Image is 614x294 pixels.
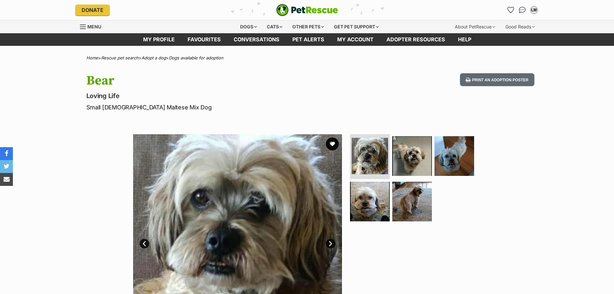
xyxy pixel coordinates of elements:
img: Photo of Bear [350,182,390,221]
span: Menu [87,24,101,29]
a: Prev [140,239,149,248]
a: Favourites [506,5,516,15]
img: logo-e224e6f780fb5917bec1dbf3a21bbac754714ae5b6737aabdf751b685950b380.svg [276,4,338,16]
button: My account [529,5,539,15]
a: My account [331,33,380,46]
div: > > > [70,56,544,60]
div: Dogs [236,20,261,33]
a: Adopter resources [380,33,452,46]
a: Next [326,239,336,248]
img: Photo of Bear [352,138,388,174]
a: My profile [137,33,181,46]
img: chat-41dd97257d64d25036548639549fe6c8038ab92f7586957e7f3b1b290dea8141.svg [519,7,526,13]
a: conversations [227,33,286,46]
h1: Bear [86,73,359,88]
div: Get pet support [329,20,383,33]
img: Photo of Bear [392,136,432,176]
img: Photo of Bear [434,136,474,176]
div: Cats [262,20,287,33]
a: PetRescue [276,4,338,16]
div: Good Reads [501,20,539,33]
a: Favourites [181,33,227,46]
p: Loving Life [86,91,359,100]
button: Print an adoption poster [460,73,534,86]
p: Small [DEMOGRAPHIC_DATA] Maltese Mix Dog [86,103,359,112]
a: Pet alerts [286,33,331,46]
a: Menu [80,20,106,32]
a: Help [452,33,478,46]
a: Dogs available for adoption [169,55,223,60]
a: Donate [75,5,110,15]
a: Adopt a dog [141,55,166,60]
a: Conversations [517,5,528,15]
div: LM [531,7,537,13]
img: Photo of Bear [392,182,432,221]
a: Home [86,55,98,60]
a: Rescue pet search [101,55,139,60]
button: favourite [326,137,339,150]
div: About PetRescue [450,20,500,33]
ul: Account quick links [506,5,539,15]
div: Other pets [288,20,328,33]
